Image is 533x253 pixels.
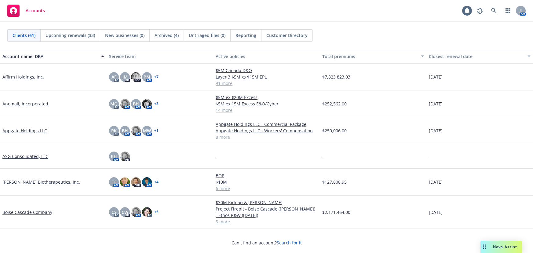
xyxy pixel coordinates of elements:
[216,185,317,192] a: 6 more
[277,240,302,246] a: Search for it
[154,102,159,106] a: + 3
[266,32,308,38] span: Customer Directory
[216,206,317,218] a: Project Firepit - Boise Cascade ([PERSON_NAME]) - Ethos R&W ([DATE])
[143,127,151,134] span: MW
[429,101,443,107] span: [DATE]
[107,49,213,64] button: Service team
[320,49,426,64] button: Total premiums
[429,53,524,60] div: Closest renewal date
[2,74,44,80] a: Affirm Holdings, Inc.
[2,153,48,159] a: ASG Consolidated, LLC
[144,74,150,80] span: PM
[109,53,211,60] div: Service team
[216,172,317,179] a: BOP
[216,199,317,206] a: $30M Kidnap & [PERSON_NAME]
[216,94,317,101] a: $5M ex $20M Excess
[105,32,144,38] span: New businesses (0)
[131,72,141,82] img: photo
[131,177,141,187] img: photo
[2,179,80,185] a: [PERSON_NAME] Biotherapeutics, Inc.
[154,180,159,184] a: + 4
[120,177,130,187] img: photo
[493,244,517,249] span: Nova Assist
[322,127,347,134] span: $250,006.00
[216,67,317,74] a: $5M Canada D&O
[122,127,128,134] span: BH
[322,209,350,215] span: $2,171,464.00
[120,99,130,109] img: photo
[429,209,443,215] span: [DATE]
[216,134,317,140] a: 8 more
[474,5,486,17] a: Report a Bug
[216,127,317,134] a: Appgate Holdings LLC - Workers' Compensation
[26,8,45,13] span: Accounts
[426,49,533,64] button: Closest renewal date
[133,101,139,107] span: BH
[322,74,350,80] span: $7,823,823.03
[216,53,317,60] div: Active policies
[122,74,128,80] span: JM
[216,179,317,185] a: $10M
[142,99,152,109] img: photo
[429,74,443,80] span: [DATE]
[2,101,48,107] a: Anomali, Incorporated
[122,209,128,215] span: CW
[216,107,317,113] a: 14 more
[112,179,116,185] span: TF
[142,207,152,217] img: photo
[429,153,430,159] span: -
[480,241,522,253] button: Nova Assist
[216,101,317,107] a: $5M ex 15M Excess E&O/Cyber
[5,2,47,19] a: Accounts
[232,240,302,246] span: Can't find an account?
[322,53,417,60] div: Total premiums
[322,101,347,107] span: $252,562.00
[429,127,443,134] span: [DATE]
[216,74,317,80] a: Layer 3 $5M xs $15M EPL
[2,209,52,215] a: Boise Cascade Company
[46,32,95,38] span: Upcoming renewals (33)
[142,177,152,187] img: photo
[155,32,179,38] span: Archived (4)
[322,153,324,159] span: -
[131,126,141,136] img: photo
[480,241,488,253] div: Drag to move
[2,127,47,134] a: Appgate Holdings LLC
[110,101,118,107] span: MQ
[429,179,443,185] span: [DATE]
[216,80,317,86] a: 91 more
[13,32,35,38] span: Clients (61)
[2,53,97,60] div: Account name, DBA
[111,209,117,215] span: CS
[154,210,159,214] a: + 5
[189,32,225,38] span: Untriaged files (0)
[216,218,317,225] a: 5 more
[131,207,141,217] img: photo
[154,75,159,79] a: + 7
[120,152,130,161] img: photo
[502,5,514,17] a: Switch app
[216,153,217,159] span: -
[322,179,347,185] span: $127,808.95
[111,127,117,134] span: RK
[488,5,500,17] a: Search
[216,121,317,127] a: Appgate Holdings LLC - Commercial Package
[213,49,320,64] button: Active policies
[111,153,117,159] span: BH
[111,74,116,80] span: AF
[235,32,256,38] span: Reporting
[154,129,159,133] a: + 1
